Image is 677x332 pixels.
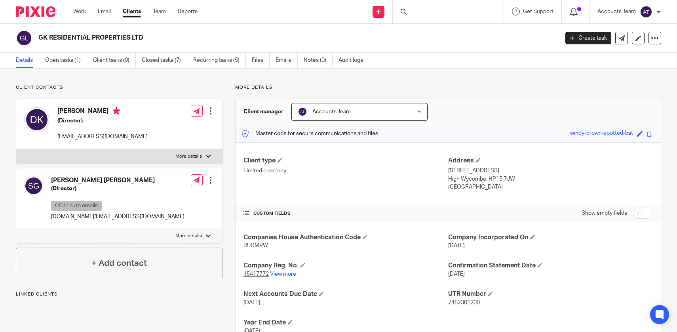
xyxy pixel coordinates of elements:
h4: UTR Number [448,290,653,298]
a: Audit logs [338,53,369,68]
h2: GK RESIDENTIAL PROPERTIES LTD [38,34,451,42]
p: [EMAIL_ADDRESS][DOMAIN_NAME] [57,133,148,141]
img: svg%3E [24,176,43,195]
p: More details [175,153,202,160]
img: svg%3E [298,107,307,116]
a: Emails [276,53,298,68]
a: Team [153,8,166,15]
h4: CUSTOM FIELDS [243,210,448,217]
h5: (Director) [51,185,184,193]
i: Primary [112,107,120,115]
img: svg%3E [24,107,49,132]
h4: Next Accounts Due Date [243,290,448,298]
a: Create task [565,32,611,44]
p: CC in auto emails [51,201,102,211]
h5: (Director) [57,117,148,125]
h3: Client manager [243,108,283,116]
h4: Company Reg. No. [243,261,448,270]
span: Accounts Team [312,109,351,114]
img: svg%3E [16,30,32,46]
h4: Address [448,156,653,165]
a: Clients [123,8,141,15]
h4: Client type [243,156,448,165]
p: More details [175,233,202,239]
p: [DOMAIN_NAME][EMAIL_ADDRESS][DOMAIN_NAME] [51,213,184,221]
a: Open tasks (1) [45,53,87,68]
label: Show empty fields [582,209,627,217]
span: RUDMPW [243,243,268,248]
p: [GEOGRAPHIC_DATA] [448,183,653,191]
h4: Company Incorporated On [448,233,653,242]
img: Pixie [16,6,55,17]
h4: Confirmation Statement Date [448,261,653,270]
a: Email [98,8,111,15]
p: Master code for secure communications and files [242,130,378,137]
span: [DATE] [448,243,465,248]
a: Details [16,53,39,68]
a: Reports [178,8,198,15]
span: Get Support [523,9,553,14]
a: Recurring tasks (5) [193,53,246,68]
img: svg%3E [640,6,652,18]
a: Notes (0) [304,53,333,68]
p: Limited company [243,167,448,175]
p: Accounts Team [597,8,636,15]
a: View more [270,271,296,277]
p: More details [235,84,661,91]
tcxspan: Call 7482301200 via 3CX [448,300,480,305]
h4: [PERSON_NAME] [PERSON_NAME] [51,176,184,185]
h4: Companies House Authentication Code [243,233,448,242]
span: [DATE] [243,300,260,305]
a: Files [252,53,270,68]
span: [DATE] [448,271,465,277]
tcxspan: Call 15417772 via 3CX [243,271,269,277]
h4: Year End Date [243,319,448,327]
p: Linked clients [16,291,223,298]
p: High Wycombe, HP15 7JW [448,175,653,183]
h4: + Add contact [91,257,147,269]
p: [STREET_ADDRESS] [448,167,653,175]
p: Client contacts [16,84,223,91]
a: Closed tasks (7) [142,53,187,68]
a: Work [73,8,86,15]
a: Client tasks (0) [93,53,136,68]
div: windy-brown-spotted-bat [570,129,633,138]
h4: [PERSON_NAME] [57,107,148,117]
